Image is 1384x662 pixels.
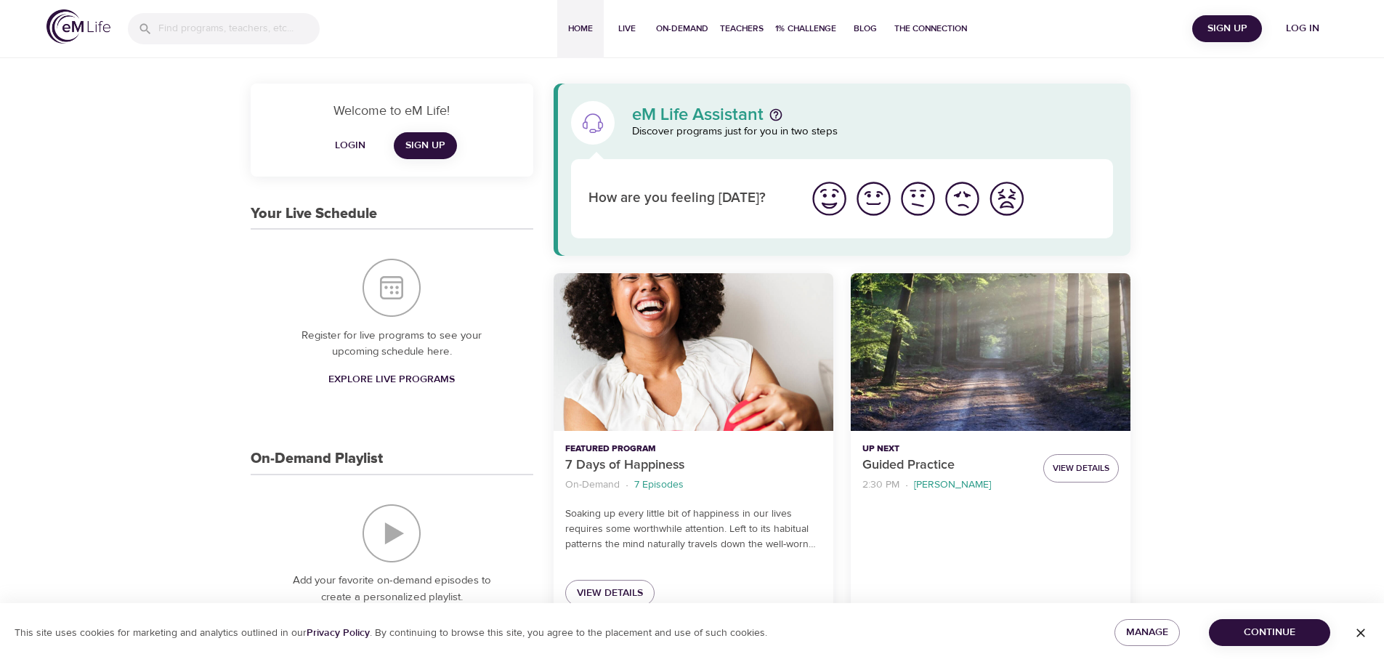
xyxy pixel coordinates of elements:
[632,106,764,124] p: eM Life Assistant
[896,177,940,221] button: I'm feeling ok
[565,580,655,607] a: View Details
[851,177,896,221] button: I'm feeling good
[809,179,849,219] img: great
[894,21,967,36] span: The Connection
[1198,20,1256,38] span: Sign Up
[1053,461,1109,476] span: View Details
[1043,454,1119,483] button: View Details
[394,132,457,159] a: Sign Up
[565,443,822,456] p: Featured Program
[862,477,899,493] p: 2:30 PM
[720,21,764,36] span: Teachers
[328,371,455,389] span: Explore Live Programs
[280,573,504,605] p: Add your favorite on-demand episodes to create a personalized playlist.
[807,177,851,221] button: I'm feeling great
[565,475,822,495] nav: breadcrumb
[581,111,604,134] img: eM Life Assistant
[158,13,320,44] input: Find programs, teachers, etc...
[563,21,598,36] span: Home
[1221,623,1319,642] span: Continue
[1192,15,1262,42] button: Sign Up
[626,475,628,495] li: ·
[1274,20,1332,38] span: Log in
[862,475,1032,495] nav: breadcrumb
[854,179,894,219] img: good
[851,273,1130,431] button: Guided Practice
[984,177,1029,221] button: I'm feeling worst
[363,259,421,317] img: Your Live Schedule
[656,21,708,36] span: On-Demand
[565,477,620,493] p: On-Demand
[565,456,822,475] p: 7 Days of Happiness
[565,506,822,552] p: Soaking up every little bit of happiness in our lives requires some worthwhile attention. Left to...
[268,101,516,121] p: Welcome to eM Life!
[327,132,373,159] button: Login
[280,328,504,360] p: Register for live programs to see your upcoming schedule here.
[554,273,833,431] button: 7 Days of Happiness
[323,366,461,393] a: Explore Live Programs
[405,137,445,155] span: Sign Up
[632,124,1114,140] p: Discover programs just for you in two steps
[987,179,1027,219] img: worst
[775,21,836,36] span: 1% Challenge
[307,626,370,639] a: Privacy Policy
[588,188,790,209] p: How are you feeling [DATE]?
[848,21,883,36] span: Blog
[634,477,684,493] p: 7 Episodes
[905,475,908,495] li: ·
[251,206,377,222] h3: Your Live Schedule
[942,179,982,219] img: bad
[1126,623,1168,642] span: Manage
[610,21,644,36] span: Live
[898,179,938,219] img: ok
[862,443,1032,456] p: Up Next
[251,451,383,467] h3: On-Demand Playlist
[333,137,368,155] span: Login
[914,477,991,493] p: [PERSON_NAME]
[577,584,643,602] span: View Details
[1268,15,1338,42] button: Log in
[940,177,984,221] button: I'm feeling bad
[46,9,110,44] img: logo
[1209,619,1330,646] button: Continue
[862,456,1032,475] p: Guided Practice
[363,504,421,562] img: On-Demand Playlist
[1114,619,1180,646] button: Manage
